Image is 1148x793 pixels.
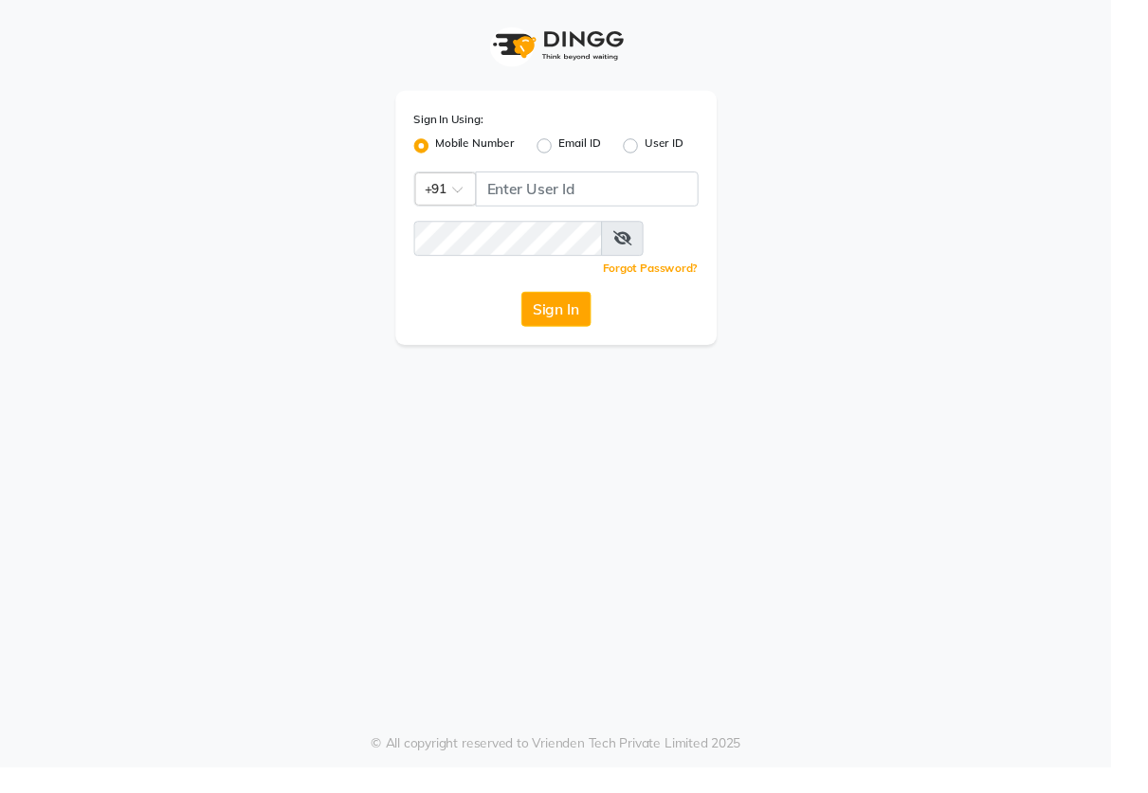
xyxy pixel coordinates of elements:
a: Forgot Password? [623,269,721,283]
label: Sign In Using: [428,115,500,132]
button: Sign In [538,301,610,337]
label: Email ID [577,139,621,162]
input: Username [428,228,623,264]
label: User ID [666,139,706,162]
input: Username [491,177,721,213]
img: logo1.svg [499,19,650,75]
label: Mobile Number [450,139,532,162]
